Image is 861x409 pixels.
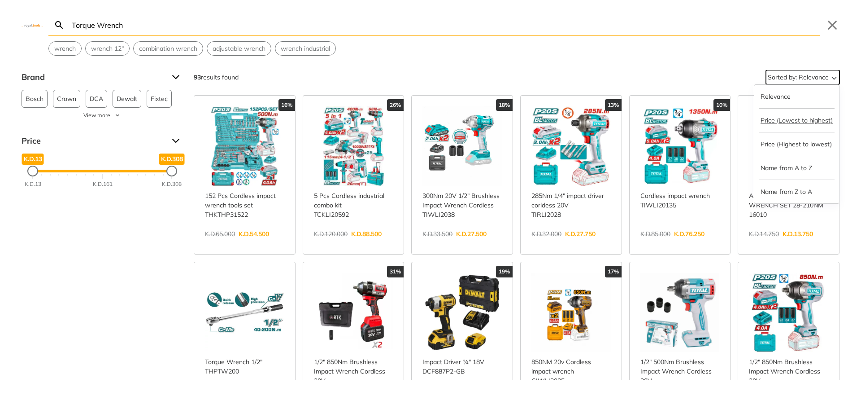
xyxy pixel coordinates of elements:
[54,20,65,31] svg: Search
[134,42,203,55] button: Select suggestion: combination wrench
[387,266,404,277] div: 31%
[207,42,271,55] button: Select suggestion: adjustable wrench
[48,41,82,56] div: Suggestion: wrench
[83,111,110,119] span: View more
[496,99,513,111] div: 18%
[22,111,183,119] button: View more
[25,180,41,188] div: K.D.13
[133,41,203,56] div: Suggestion: combination wrench
[799,70,829,84] span: Relevance
[213,44,265,53] span: adjustable wrench
[713,99,730,111] div: 10%
[22,23,43,27] img: Close
[57,90,76,107] span: Crown
[759,185,835,199] button: Sorted by title in desc order and label sortby:desc:title
[86,90,107,108] button: DCA
[759,137,835,151] button: Sorted by best_price in desc order and label sortby:desc:best_price
[207,41,271,56] div: Suggestion: adjustable wrench
[605,99,622,111] div: 13%
[194,73,201,81] strong: 93
[54,44,76,53] span: wrench
[387,99,404,111] div: 26%
[22,134,165,148] span: Price
[147,90,172,108] button: Fixtec
[90,90,103,107] span: DCA
[275,41,336,56] div: Suggestion: wrench industrial
[759,161,835,175] button: Sorted by title in asc order and label sortby:asc:title
[22,70,165,84] span: Brand
[139,44,197,53] span: combination wrench
[825,18,839,32] button: Close
[53,90,80,108] button: Crown
[85,41,130,56] div: Suggestion: wrench 12"
[759,89,835,104] button: Sorted by in desc order and label sortby:desc:_score
[22,90,48,108] button: Bosch
[194,70,239,84] div: results found
[93,180,113,188] div: K.D.161
[605,266,622,277] div: 17%
[278,99,295,111] div: 16%
[162,180,182,188] div: K.D.308
[26,90,43,107] span: Bosch
[275,42,335,55] button: Select suggestion: wrench industrial
[70,14,820,35] input: Search…
[117,90,137,107] span: Dewalt
[166,166,177,176] div: Maximum Price
[91,44,124,53] span: wrench 12"
[151,90,168,107] span: Fixtec
[86,42,129,55] button: Select suggestion: wrench 12"
[766,70,839,84] button: Sorted by:Relevance Sort
[829,72,839,83] svg: Sort
[113,90,141,108] button: Dewalt
[496,266,513,277] div: 19%
[281,44,330,53] span: wrench industrial
[49,42,81,55] button: Select suggestion: wrench
[27,166,38,176] div: Minimum Price
[759,113,835,128] button: Sorted by best_price in asc order and label sortby:asc:best_price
